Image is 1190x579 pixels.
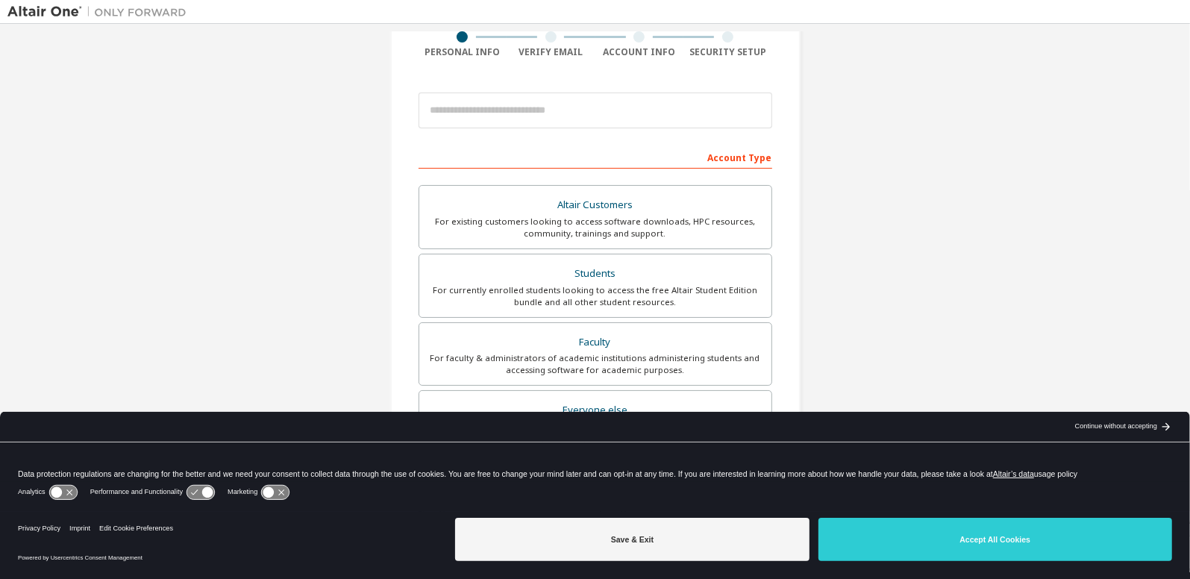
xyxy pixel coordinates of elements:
[7,4,194,19] img: Altair One
[419,46,507,58] div: Personal Info
[595,46,684,58] div: Account Info
[428,332,762,353] div: Faculty
[428,284,762,308] div: For currently enrolled students looking to access the free Altair Student Edition bundle and all ...
[683,46,772,58] div: Security Setup
[507,46,595,58] div: Verify Email
[428,216,762,240] div: For existing customers looking to access software downloads, HPC resources, community, trainings ...
[428,352,762,376] div: For faculty & administrators of academic institutions administering students and accessing softwa...
[419,145,772,169] div: Account Type
[428,263,762,284] div: Students
[428,400,762,421] div: Everyone else
[428,195,762,216] div: Altair Customers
